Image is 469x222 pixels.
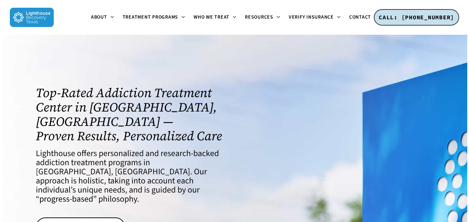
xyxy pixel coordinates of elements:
[345,15,382,20] a: Contact
[36,86,226,143] h1: Top-Rated Addiction Treatment Center in [GEOGRAPHIC_DATA], [GEOGRAPHIC_DATA] — Proven Results, Pe...
[189,15,241,20] a: Who We Treat
[241,15,285,20] a: Resources
[39,193,93,205] a: progress-based
[349,14,371,21] span: Contact
[118,15,190,20] a: Treatment Programs
[123,14,178,21] span: Treatment Programs
[91,14,107,21] span: About
[245,14,273,21] span: Resources
[87,15,118,20] a: About
[36,149,226,204] h4: Lighthouse offers personalized and research-backed addiction treatment programs in [GEOGRAPHIC_DA...
[194,14,229,21] span: Who We Treat
[289,14,334,21] span: Verify Insurance
[285,15,345,20] a: Verify Insurance
[374,9,459,26] a: CALL: [PHONE_NUMBER]
[379,14,454,21] span: CALL: [PHONE_NUMBER]
[10,8,54,27] img: Lighthouse Recovery Texas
